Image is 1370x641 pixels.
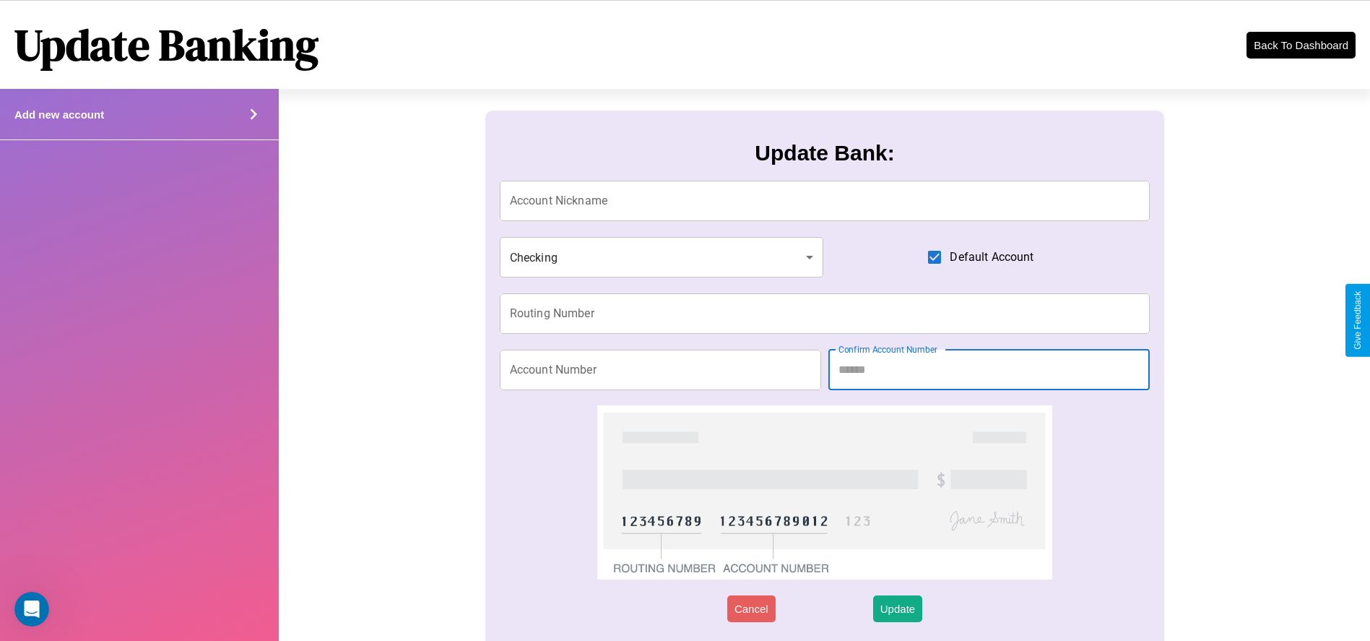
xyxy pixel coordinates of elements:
[1247,32,1356,59] button: Back To Dashboard
[727,595,776,622] button: Cancel
[873,595,922,622] button: Update
[500,237,823,278] div: Checking
[755,141,894,165] h3: Update Bank:
[950,249,1033,266] span: Default Account
[597,405,1053,580] img: check
[14,15,318,74] h1: Update Banking
[14,592,49,627] iframe: Intercom live chat
[1353,291,1363,350] div: Give Feedback
[14,108,104,121] h4: Add new account
[838,343,937,356] label: Confirm Account Number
